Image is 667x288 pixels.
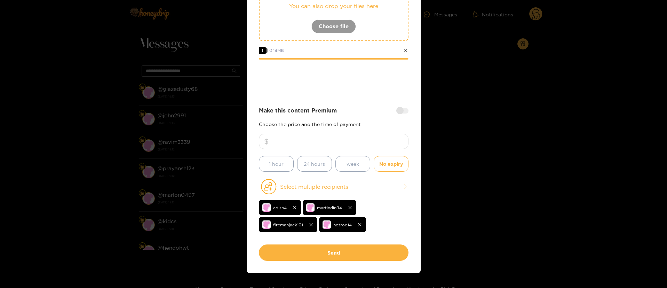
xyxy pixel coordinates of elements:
span: martindin94 [317,204,342,212]
span: 24 hours [304,160,325,168]
span: firemanjack101 [273,221,303,229]
img: no-avatar.png [323,220,331,229]
img: no-avatar.png [262,203,271,212]
button: Send [259,244,408,261]
img: no-avatar.png [306,203,315,212]
p: You can also drop your files here [273,2,394,10]
p: Choose the price and the time of payment [259,122,408,127]
button: Choose file [311,20,356,33]
button: No expiry [374,156,408,172]
span: hotrod14 [333,221,352,229]
img: no-avatar.png [262,220,271,229]
span: No expiry [379,160,403,168]
span: week [347,160,359,168]
span: 0.18 MB [269,48,284,53]
button: Select multiple recipients [259,179,408,195]
span: 1 hour [269,160,284,168]
strong: Make this content Premium [259,107,337,115]
span: 1 [259,47,266,54]
button: 24 hours [297,156,332,172]
span: cdish4 [273,204,287,212]
button: 1 hour [259,156,294,172]
button: week [335,156,370,172]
